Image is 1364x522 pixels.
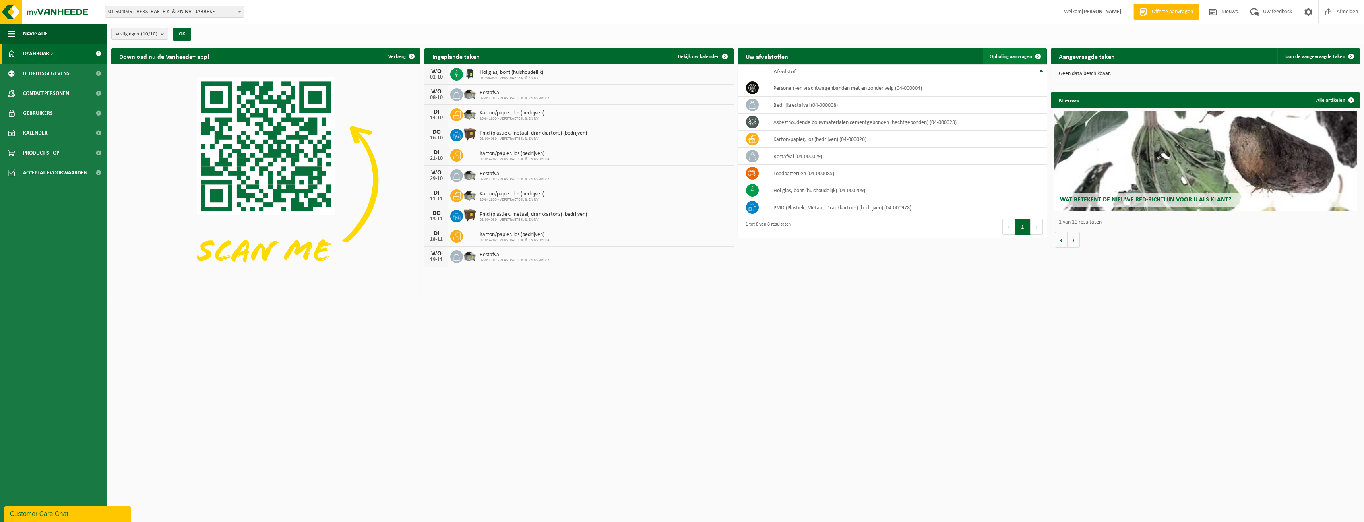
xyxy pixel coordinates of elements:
button: OK [173,28,191,41]
span: Karton/papier, los (bedrijven) [480,151,550,157]
span: 02-014282 - VERSTRAETE K. & ZN NV-IVECA [480,177,550,182]
img: CR-HR-1C-1000-PES-01 [463,67,477,80]
td: loodbatterijen (04-000085) [767,165,1047,182]
span: 01-904039 - VERSTRAETE K. & ZN NV - JABBEKE [105,6,244,18]
button: Verberg [382,48,420,64]
div: 14-10 [428,115,444,121]
span: Product Shop [23,143,59,163]
div: DI [428,149,444,156]
span: Bekijk uw kalender [678,54,719,59]
span: Dashboard [23,44,53,64]
span: Restafval [480,90,550,96]
div: WO [428,68,444,75]
span: 02-014282 - VERSTRAETE K. & ZN NV-IVECA [480,157,550,162]
img: WB-5000-GAL-GY-01 [463,107,477,121]
div: 08-10 [428,95,444,101]
span: Gebruikers [23,103,53,123]
button: Next [1031,219,1043,235]
span: Bedrijfsgegevens [23,64,70,83]
p: Geen data beschikbaar. [1059,71,1352,77]
span: Navigatie [23,24,48,44]
div: 16-10 [428,135,444,141]
span: Toon de aangevraagde taken [1284,54,1345,59]
iframe: chat widget [4,505,133,522]
a: Alle artikelen [1310,92,1359,108]
div: 18-11 [428,237,444,242]
div: 1 tot 8 van 8 resultaten [742,218,791,236]
img: WB-5000-GAL-GY-01 [463,87,477,101]
div: 19-11 [428,257,444,263]
span: 01-904039 - VERSTRAETE K. & ZN NV [480,76,543,81]
span: Restafval [480,252,550,258]
td: PMD (Plastiek, Metaal, Drankkartons) (bedrijven) (04-000978) [767,199,1047,216]
span: Pmd (plastiek, metaal, drankkartons) (bedrijven) [480,211,587,218]
span: 02-014282 - VERSTRAETE K. & ZN NV-IVECA [480,258,550,263]
div: WO [428,170,444,176]
img: WB-5000-GAL-GY-01 [463,188,477,202]
div: 01-10 [428,75,444,80]
span: Ophaling aanvragen [990,54,1032,59]
div: 29-10 [428,176,444,182]
img: WB-5000-GAL-GY-01 [463,168,477,182]
strong: [PERSON_NAME] [1082,9,1122,15]
div: DI [428,109,444,115]
img: Download de VHEPlus App [111,64,420,296]
h2: Nieuws [1051,92,1087,108]
div: 11-11 [428,196,444,202]
td: hol glas, bont (huishoudelijk) (04-000209) [767,182,1047,199]
button: 1 [1015,219,1031,235]
div: DI [428,230,444,237]
td: asbesthoudende bouwmaterialen cementgebonden (hechtgebonden) (04-000023) [767,114,1047,131]
a: Bekijk uw kalender [672,48,733,64]
p: 1 van 10 resultaten [1059,220,1356,225]
h2: Aangevraagde taken [1051,48,1123,64]
td: restafval (04-000029) [767,148,1047,165]
div: WO [428,89,444,95]
span: Offerte aanvragen [1150,8,1195,16]
span: Wat betekent de nieuwe RED-richtlijn voor u als klant? [1060,197,1231,203]
div: 13-11 [428,217,444,222]
span: Karton/papier, los (bedrijven) [480,191,544,197]
span: Verberg [388,54,406,59]
td: bedrijfsrestafval (04-000008) [767,97,1047,114]
span: 10-841835 - VERSTRAETE K. & ZN NV [480,116,544,121]
img: WB-5000-GAL-GY-01 [463,249,477,263]
span: 01-904039 - VERSTRAETE K. & ZN NV [480,137,587,141]
span: Hol glas, bont (huishoudelijk) [480,70,543,76]
div: DI [428,190,444,196]
span: Pmd (plastiek, metaal, drankkartons) (bedrijven) [480,130,587,137]
span: 01-904039 - VERSTRAETE K. & ZN NV [480,218,587,222]
count: (10/10) [141,31,157,37]
a: Toon de aangevraagde taken [1277,48,1359,64]
div: DO [428,210,444,217]
span: 02-014282 - VERSTRAETE K. & ZN NV-IVECA [480,238,550,243]
span: 02-014282 - VERSTRAETE K. & ZN NV-IVECA [480,96,550,101]
div: DO [428,129,444,135]
a: Offerte aanvragen [1133,4,1199,20]
span: Acceptatievoorwaarden [23,163,87,183]
img: WB-1100-HPE-BN-01 [463,128,477,141]
span: Karton/papier, los (bedrijven) [480,232,550,238]
button: Previous [1002,219,1015,235]
img: WB-1100-HPE-BN-01 [463,209,477,222]
span: Contactpersonen [23,83,69,103]
span: Kalender [23,123,48,143]
h2: Download nu de Vanheede+ app! [111,48,217,64]
div: 21-10 [428,156,444,161]
a: Wat betekent de nieuwe RED-richtlijn voor u als klant? [1054,111,1357,211]
a: Ophaling aanvragen [983,48,1046,64]
span: 01-904039 - VERSTRAETE K. & ZN NV - JABBEKE [105,6,244,17]
span: Afvalstof [773,69,796,75]
span: Vestigingen [116,28,157,40]
td: karton/papier, los (bedrijven) (04-000026) [767,131,1047,148]
span: Karton/papier, los (bedrijven) [480,110,544,116]
button: Vestigingen(10/10) [111,28,168,40]
button: Vorige [1055,232,1068,248]
span: 10-841835 - VERSTRAETE K. & ZN NV [480,197,544,202]
h2: Uw afvalstoffen [738,48,796,64]
div: WO [428,251,444,257]
td: personen -en vrachtwagenbanden met en zonder velg (04-000004) [767,79,1047,97]
button: Volgende [1068,232,1080,248]
span: Restafval [480,171,550,177]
